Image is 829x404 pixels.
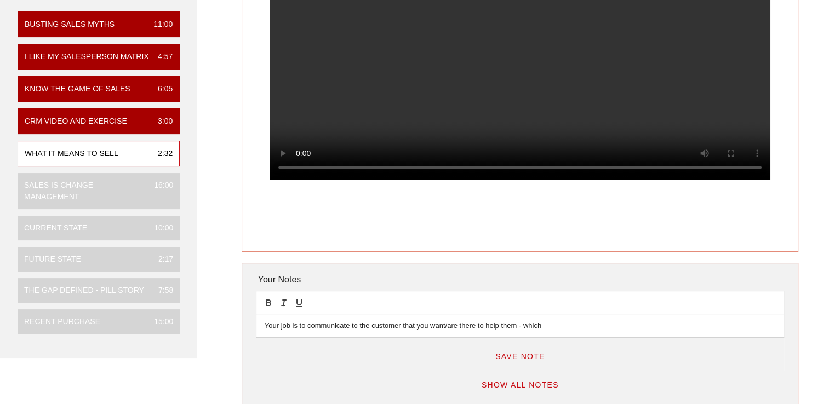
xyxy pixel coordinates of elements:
span: Save Note [495,352,545,361]
div: 7:58 [150,285,173,296]
div: 3:00 [149,116,173,127]
div: 11:00 [145,19,173,30]
div: The Gap Defined - Pill Story [24,285,144,296]
div: Sales is Change Management [24,180,145,203]
div: 10:00 [145,222,173,234]
div: I Like My Salesperson Matrix [25,51,149,62]
div: Busting Sales Myths [25,19,115,30]
div: CRM VIDEO and EXERCISE [25,116,127,127]
div: 16:00 [145,180,173,203]
div: 2:32 [149,148,173,159]
div: Your Notes [256,269,784,291]
div: Know the Game of Sales [25,83,130,95]
p: Your job is to communicate to the customer that you want/are there to help them - which [265,321,775,331]
div: 2:17 [150,253,173,265]
button: Show All Notes [472,375,568,395]
button: Save Note [486,347,554,366]
div: Future State [24,253,81,265]
span: Show All Notes [481,380,559,389]
div: Current State [24,222,87,234]
div: 4:57 [149,51,173,62]
div: 6:05 [149,83,173,95]
div: Recent Purchase [24,316,100,327]
div: 15:00 [145,316,173,327]
div: What it means to sell [25,148,118,159]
